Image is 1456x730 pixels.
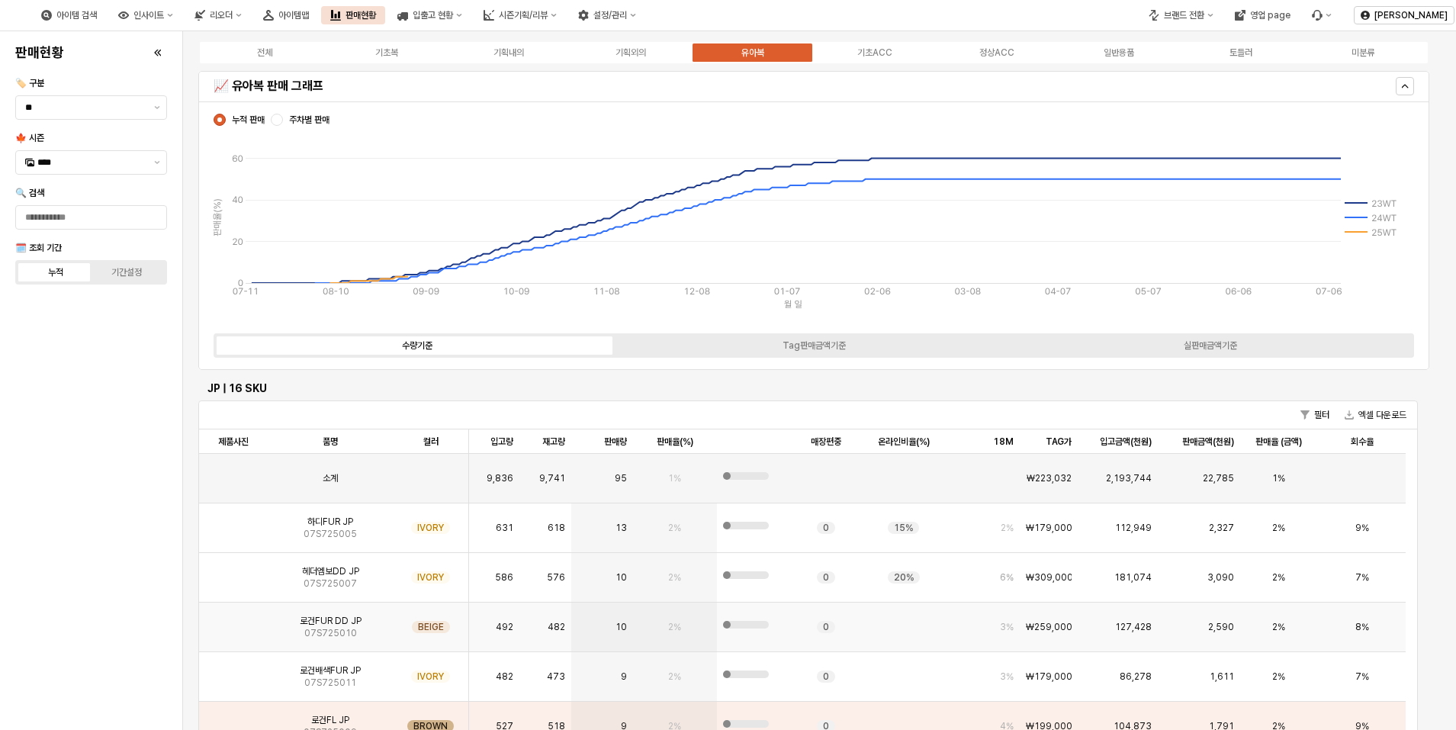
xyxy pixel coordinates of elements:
[1058,46,1180,59] label: 일반용품
[304,577,357,590] span: 07S725007
[668,671,681,683] span: 2%
[616,339,1012,352] label: Tag판매금액기준
[823,671,829,683] span: 0
[474,6,566,24] button: 시즌기획/리뷰
[1255,436,1302,448] span: 판매율 (금액)
[692,46,814,59] label: 유아복
[616,621,627,633] span: 10
[48,267,63,278] div: 누적
[185,6,251,24] button: 리오더
[1303,6,1341,24] div: Menu item 6
[1272,522,1285,534] span: 2%
[539,472,565,484] span: 9,741
[304,677,356,689] span: 07S725011
[1026,621,1072,633] span: ₩259,000
[1182,436,1234,448] span: 판매금액(천원)
[593,10,627,21] div: 설정/관리
[1026,522,1072,534] span: ₩179,000
[1139,6,1223,24] button: 브랜드 전환
[289,114,329,126] span: 주차별 판매
[1294,406,1335,424] button: 필터
[1001,522,1014,534] span: 2%
[15,243,62,253] span: 🗓️ 조회 기간
[1272,671,1285,683] span: 2%
[668,571,681,584] span: 2%
[413,10,453,21] div: 입출고 현황
[1026,571,1072,584] span: ₩309,000
[1000,571,1014,584] span: 6%
[1208,621,1234,633] span: 2,590
[1272,621,1285,633] span: 2%
[979,47,1014,58] div: 정상ACC
[823,621,829,633] span: 0
[1120,671,1152,683] span: 86,278
[1115,522,1152,534] span: 112,949
[1046,436,1072,448] span: TAG가
[496,671,513,683] span: 482
[1374,9,1448,21] p: [PERSON_NAME]
[417,671,444,683] span: IVORY
[1355,522,1369,534] span: 9%
[496,522,513,534] span: 631
[218,436,249,448] span: 제품사진
[1115,621,1152,633] span: 127,428
[133,10,164,21] div: 인사이트
[1355,621,1369,633] span: 8%
[1104,47,1134,58] div: 일반용품
[15,188,44,198] span: 🔍 검색
[15,133,44,143] span: 🍁 시즌
[1272,571,1285,584] span: 2%
[616,522,627,534] span: 13
[214,79,1111,94] h5: 📈 유아복 판매 그래프
[148,96,166,119] button: 제안 사항 표시
[1272,472,1285,484] span: 1%
[1012,339,1409,352] label: 실판매금액기준
[878,436,930,448] span: 온라인비율(%)
[1180,46,1302,59] label: 토들러
[1250,10,1290,21] div: 영업 page
[21,265,92,279] label: 누적
[668,621,681,633] span: 2%
[1210,671,1234,683] span: 1,611
[183,31,1456,730] main: App Frame
[402,340,432,351] div: 수량기준
[15,45,64,60] h4: 판매현황
[232,114,265,126] span: 누적 판매
[499,10,548,21] div: 시즌기획/리뷰
[1203,472,1234,484] span: 22,785
[300,615,362,627] span: 로건FUR DD JP
[346,10,376,21] div: 판매현황
[604,436,627,448] span: 판매량
[1355,671,1369,683] span: 7%
[496,621,513,633] span: 492
[92,265,162,279] label: 기간설정
[936,46,1058,59] label: 정상ACC
[375,47,398,58] div: 기초복
[304,528,357,540] span: 07S725005
[1352,47,1374,58] div: 미분류
[1351,436,1374,448] span: 회수율
[32,6,106,24] button: 아이템 검색
[1106,472,1152,484] span: 2,193,744
[323,472,338,484] span: 소계
[388,6,471,24] button: 입출고 현황
[109,6,182,24] button: 인사이트
[321,6,385,24] button: 판매현황
[1207,571,1234,584] span: 3,090
[495,571,513,584] span: 586
[304,627,357,639] span: 07S725010
[418,621,444,633] span: BEIGE
[1114,571,1152,584] span: 181,074
[56,10,97,21] div: 아이템 검색
[811,436,841,448] span: 매장편중
[254,6,318,24] button: 아이템맵
[1164,10,1204,21] div: 브랜드 전환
